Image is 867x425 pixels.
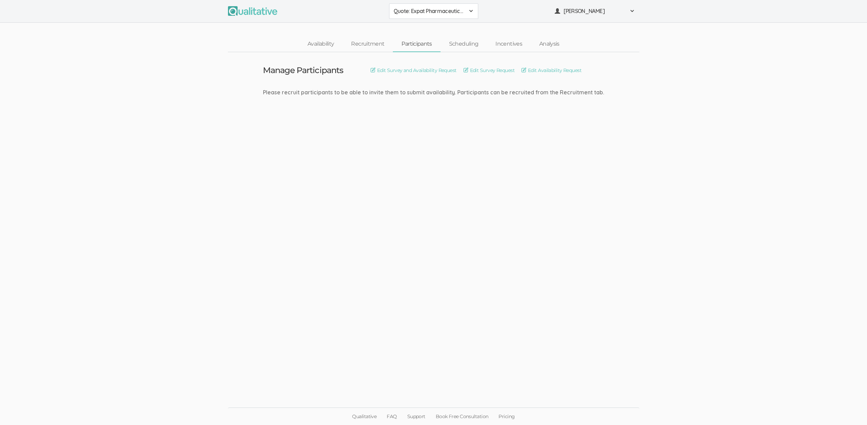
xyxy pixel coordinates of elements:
span: Quote: Expat Pharmaceutical Managers [394,7,465,15]
button: [PERSON_NAME] [550,3,639,19]
a: Availability [299,37,342,51]
a: FAQ [382,408,402,425]
a: Pricing [493,408,520,425]
a: Edit Survey Request [463,67,515,74]
img: Qualitative [228,6,277,16]
div: Please recruit participants to be able to invite them to submit availability. Participants can be... [263,88,604,96]
h3: Manage Participants [263,66,343,75]
a: Scheduling [441,37,487,51]
button: Quote: Expat Pharmaceutical Managers [389,3,478,19]
iframe: Chat Widget [833,392,867,425]
a: Support [402,408,431,425]
span: [PERSON_NAME] [564,7,625,15]
a: Recruitment [342,37,393,51]
a: Participants [393,37,440,51]
a: Edit Availability Request [521,67,581,74]
a: Analysis [531,37,568,51]
a: Book Free Consultation [431,408,494,425]
a: Incentives [487,37,531,51]
a: Qualitative [347,408,382,425]
a: Edit Survey and Availability Request [371,67,457,74]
